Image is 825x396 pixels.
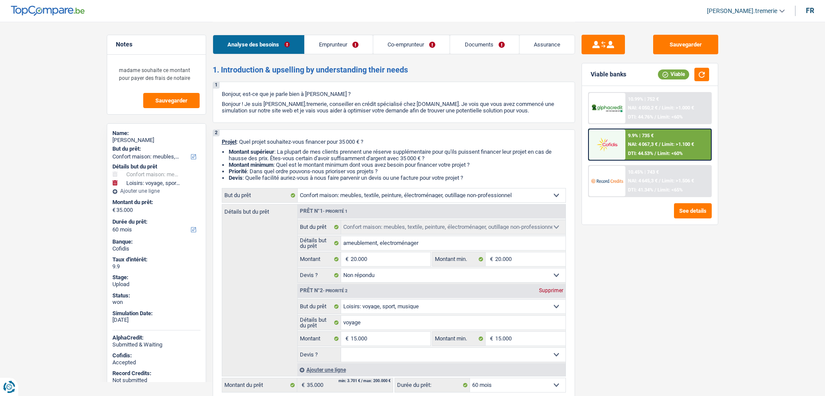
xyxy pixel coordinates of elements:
span: € [112,207,115,214]
label: Montant min. [433,332,486,346]
span: NAI: 4 067,3 € [628,142,657,147]
span: / [654,114,656,120]
span: / [659,178,661,184]
button: Sauvegarder [143,93,200,108]
span: Limit: >1.000 € [662,105,694,111]
a: Analyse des besoins [213,35,304,54]
strong: Priorité [229,168,247,175]
span: NAI: 4 645,3 € [628,178,657,184]
div: Stage: [112,274,200,281]
p: : Quel projet souhaitez-vous financer pour 35 000 € ? [222,139,566,145]
span: / [659,105,661,111]
span: Limit: >1.506 € [662,178,694,184]
div: 1 [213,82,220,89]
span: / [659,142,661,147]
label: Montant du prêt: [112,199,199,206]
button: See details [674,203,712,218]
label: Détails but du prêt [298,236,342,250]
span: € [341,252,351,266]
div: Status: [112,292,200,299]
span: - Priorité 2 [323,288,348,293]
div: [PERSON_NAME] [112,137,200,144]
strong: Montant supérieur [229,148,274,155]
label: Montant min. [433,252,486,266]
div: Taux d'intérêt: [112,256,200,263]
div: Ajouter une ligne [297,363,565,376]
div: [DATE] [112,317,200,323]
div: fr [806,7,814,15]
label: Montant [298,332,342,346]
span: Limit: <65% [657,187,683,193]
div: Prêt n°1 [298,208,350,214]
span: Limit: <60% [657,151,683,156]
p: Bonjour, est-ce que je parle bien à [PERSON_NAME] ? [222,91,566,97]
li: : Quel est le montant minimum dont vous avez besoin pour financer votre projet ? [229,162,566,168]
div: 10.99% | 752 € [628,96,659,102]
div: Record Credits: [112,370,200,377]
div: Upload [112,281,200,288]
div: Cofidis: [112,352,200,359]
span: DTI: 41.34% [628,187,653,193]
span: / [654,151,656,156]
li: : Quelle facilité auriez-vous à nous faire parvenir un devis ou une facture pour votre projet ? [229,175,566,181]
div: won [112,299,200,306]
div: Prêt n°2 [298,288,350,294]
p: Bonjour ! Je suis [PERSON_NAME].tremerie, conseiller en crédit spécialisé chez [DOMAIN_NAME]. Je ... [222,101,566,114]
label: But du prêt [222,188,298,202]
div: Accepted [112,359,200,366]
label: Durée du prêt: [112,218,199,225]
div: Viable [658,69,689,79]
button: Sauvegarder [653,35,718,54]
div: Simulation Date: [112,310,200,317]
span: Limit: <60% [657,114,683,120]
label: Détails but du prêt [298,316,342,330]
div: min: 3.701 € / max: 200.000 € [339,379,391,383]
div: Cofidis [112,245,200,252]
img: Cofidis [591,136,623,152]
span: / [654,187,656,193]
div: Name: [112,130,200,137]
div: Détails but du prêt [112,163,200,170]
span: Limit: >1.100 € [662,142,694,147]
span: - Priorité 1 [323,209,348,214]
label: But du prêt [298,300,342,313]
div: 9.9 [112,263,200,270]
li: : Dans quel ordre pouvons-nous prioriser vos projets ? [229,168,566,175]
div: Banque: [112,238,200,245]
label: Devis ? [298,348,342,362]
div: Viable banks [591,71,626,78]
div: Ajouter une ligne [112,188,200,194]
span: Sauvegarder [155,98,187,103]
span: € [341,332,351,346]
span: € [297,378,307,392]
label: But du prêt [298,220,342,234]
span: DTI: 44.53% [628,151,653,156]
label: But du prêt: [112,145,199,152]
span: Projet [222,139,237,145]
h5: Notes [116,41,197,48]
label: Montant [298,252,342,266]
div: AlphaCredit: [112,334,200,341]
div: Submitted & Waiting [112,341,200,348]
div: Supprimer [537,288,565,293]
div: 9.9% | 735 € [628,133,654,139]
span: € [486,332,495,346]
span: Devis [229,175,243,181]
a: [PERSON_NAME].tremerie [700,4,785,18]
label: Devis ? [298,268,342,282]
h2: 1. Introduction & upselling by understanding their needs [213,65,575,75]
div: 2 [213,130,220,136]
img: TopCompare Logo [11,6,85,16]
span: NAI: 4 050,2 € [628,105,657,111]
label: Détails but du prêt [222,205,297,214]
a: Documents [450,35,519,54]
label: Durée du prêt: [395,378,470,392]
a: Co-emprunteur [373,35,450,54]
span: € [486,252,495,266]
a: Assurance [519,35,575,54]
li: : La plupart de mes clients prennent une réserve supplémentaire pour qu'ils puissent financer leu... [229,148,566,162]
label: Montant du prêt [222,378,297,392]
span: [PERSON_NAME].tremerie [707,7,777,15]
img: Record Credits [591,173,623,189]
div: 10.45% | 743 € [628,169,659,175]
